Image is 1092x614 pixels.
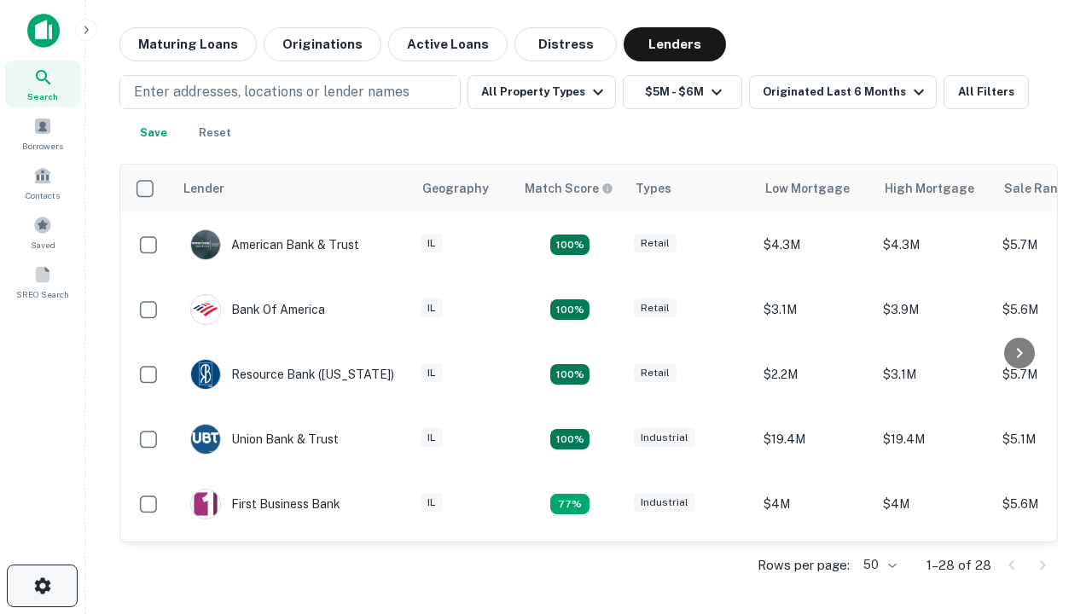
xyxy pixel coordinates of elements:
div: Geography [422,178,489,199]
th: Types [625,165,755,212]
img: picture [191,230,220,259]
button: Save your search to get updates of matches that match your search criteria. [126,116,181,150]
div: Capitalize uses an advanced AI algorithm to match your search with the best lender. The match sco... [525,179,613,198]
p: Enter addresses, locations or lender names [134,82,409,102]
div: Resource Bank ([US_STATE]) [190,359,394,390]
th: Geography [412,165,514,212]
div: Retail [634,298,677,318]
td: $3.1M [874,342,994,407]
td: $4.2M [874,536,994,601]
th: High Mortgage [874,165,994,212]
td: $2.2M [755,342,874,407]
p: Rows per page: [758,555,850,576]
td: $3.1M [755,277,874,342]
button: Enter addresses, locations or lender names [119,75,461,109]
td: $4M [874,472,994,536]
th: Lender [173,165,412,212]
div: IL [421,493,443,513]
div: IL [421,298,443,318]
img: picture [191,295,220,324]
img: capitalize-icon.png [27,14,60,48]
img: picture [191,489,220,518]
td: $3.9M [874,277,994,342]
div: IL [421,428,443,448]
td: $19.4M [874,407,994,472]
a: Search [5,61,80,107]
div: Matching Properties: 4, hasApolloMatch: undefined [550,299,590,320]
div: Retail [634,363,677,383]
button: $5M - $6M [623,75,742,109]
div: Types [636,178,671,199]
th: Low Mortgage [755,165,874,212]
button: Originated Last 6 Months [749,75,937,109]
div: Industrial [634,493,695,513]
td: $4.3M [874,212,994,277]
div: IL [421,234,443,253]
span: Borrowers [22,139,63,153]
td: $3.9M [755,536,874,601]
button: All Filters [944,75,1029,109]
button: Distress [514,27,617,61]
p: 1–28 of 28 [926,555,991,576]
div: First Business Bank [190,489,340,519]
div: Bank Of America [190,294,325,325]
div: Industrial [634,428,695,448]
button: Lenders [624,27,726,61]
button: All Property Types [468,75,616,109]
div: Matching Properties: 4, hasApolloMatch: undefined [550,429,590,449]
button: Maturing Loans [119,27,257,61]
button: Active Loans [388,27,508,61]
div: High Mortgage [885,178,974,199]
div: Originated Last 6 Months [763,82,929,102]
th: Capitalize uses an advanced AI algorithm to match your search with the best lender. The match sco... [514,165,625,212]
a: Saved [5,209,80,255]
div: Union Bank & Trust [190,424,339,455]
span: SREO Search [16,287,69,301]
a: Contacts [5,159,80,206]
div: Low Mortgage [765,178,850,199]
a: Borrowers [5,110,80,156]
iframe: Chat Widget [1007,423,1092,505]
div: 50 [857,553,899,577]
span: Search [27,90,58,103]
span: Saved [31,238,55,252]
div: Matching Properties: 3, hasApolloMatch: undefined [550,494,590,514]
div: Matching Properties: 4, hasApolloMatch: undefined [550,364,590,385]
div: IL [421,363,443,383]
div: Matching Properties: 7, hasApolloMatch: undefined [550,235,590,255]
img: picture [191,425,220,454]
button: Reset [188,116,242,150]
button: Originations [264,27,381,61]
div: Retail [634,234,677,253]
h6: Match Score [525,179,610,198]
td: $4.3M [755,212,874,277]
a: SREO Search [5,258,80,304]
div: American Bank & Trust [190,229,359,260]
td: $4M [755,472,874,536]
span: Contacts [26,188,60,202]
div: Lender [183,178,224,199]
img: picture [191,360,220,389]
td: $19.4M [755,407,874,472]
